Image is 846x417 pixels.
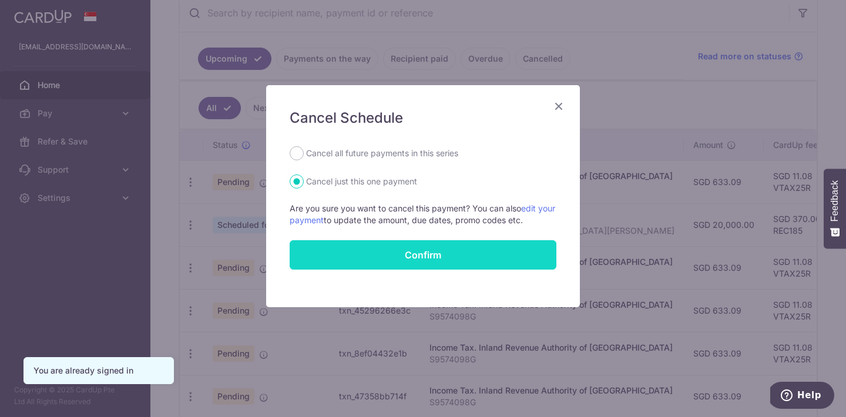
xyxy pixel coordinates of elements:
span: Feedback [830,180,840,221]
h5: Cancel Schedule [290,109,556,127]
button: Confirm [290,240,556,270]
label: Cancel all future payments in this series [306,146,458,160]
button: Close [552,99,566,113]
iframe: Opens a widget where you can find more information [770,382,834,411]
div: You are already signed in [33,365,164,376]
label: Cancel just this one payment [306,174,417,189]
p: Are you sure you want to cancel this payment? You can also to update the amount, due dates, promo... [290,203,556,226]
button: Feedback - Show survey [824,169,846,248]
